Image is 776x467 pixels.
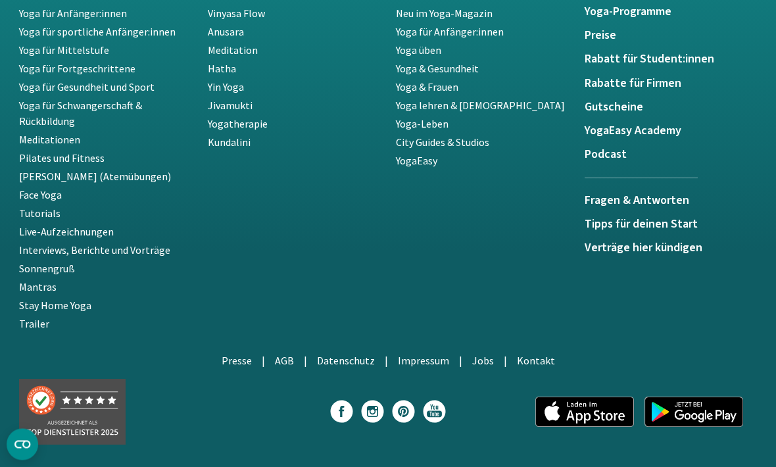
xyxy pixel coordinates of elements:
img: Top Dienstleister 2025 [19,380,126,445]
img: app_appstore_de.png [535,397,634,428]
a: Datenschutz [317,355,375,368]
a: Tutorials [19,207,61,220]
a: AGB [275,355,294,368]
a: Live-Aufzeichnungen [19,226,114,239]
a: Meditationen [19,134,80,147]
img: app_googleplay_de.png [644,397,743,428]
a: Fragen & Antworten [585,178,698,218]
a: Yoga & Gesundheit [396,62,479,76]
li: | [504,353,507,369]
a: Yoga-Leben [396,118,449,131]
a: Yoga für Mittelstufe [19,44,109,57]
a: Pilates und Fitness [19,152,105,165]
a: Presse [222,355,252,368]
a: Yoga-Programme [585,6,758,19]
a: Yoga für Anfänger:innen [396,26,504,39]
a: Kundalini [208,136,251,149]
a: Yoga für Anfänger:innen [19,7,127,20]
a: Yogatherapie [208,118,268,131]
a: Yoga lehren & [DEMOGRAPHIC_DATA] [396,99,565,112]
a: Tipps für deinen Start [585,218,758,232]
li: | [385,353,388,369]
a: Yin Yoga [208,81,244,94]
a: Hatha [208,62,236,76]
a: Yoga & Frauen [396,81,458,94]
a: Yoga üben [396,44,441,57]
a: Sonnengruß [19,262,75,276]
a: Yoga für sportliche Anfänger:innen [19,26,176,39]
li: | [459,353,462,369]
a: Meditation [208,44,258,57]
a: Yoga für Gesundheit und Sport [19,81,155,94]
a: YogaEasy Academy [585,125,758,138]
h5: Fragen & Antworten [585,195,698,208]
a: Impressum [398,355,449,368]
a: City Guides & Studios [396,136,489,149]
a: Face Yoga [19,189,62,202]
a: Kontakt [517,355,555,368]
li: | [262,353,265,369]
a: Trailer [19,318,49,331]
a: Rabatt für Student:innen [585,53,758,66]
button: CMP-Widget öffnen [7,429,38,460]
a: Yoga für Fortgeschrittene [19,62,135,76]
a: Interviews, Berichte und Vorträge [19,244,170,257]
a: Gutscheine [585,101,758,114]
a: Jobs [472,355,494,368]
a: YogaEasy [396,155,437,168]
a: Neu im Yoga-Magazin [396,7,493,20]
a: Stay Home Yoga [19,299,91,312]
a: Verträge hier kündigen [585,242,758,255]
a: Yoga für Schwangerschaft & Rückbildung [19,99,142,128]
a: Vinyasa Flow [208,7,265,20]
a: Mantras [19,281,57,294]
a: Anusara [208,26,244,39]
a: Rabatte für Firmen [585,78,758,91]
a: Preise [585,30,758,43]
li: | [304,353,307,369]
a: [PERSON_NAME] (Atemübungen) [19,170,171,184]
a: Podcast [585,149,758,162]
a: Jivamukti [208,99,253,112]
